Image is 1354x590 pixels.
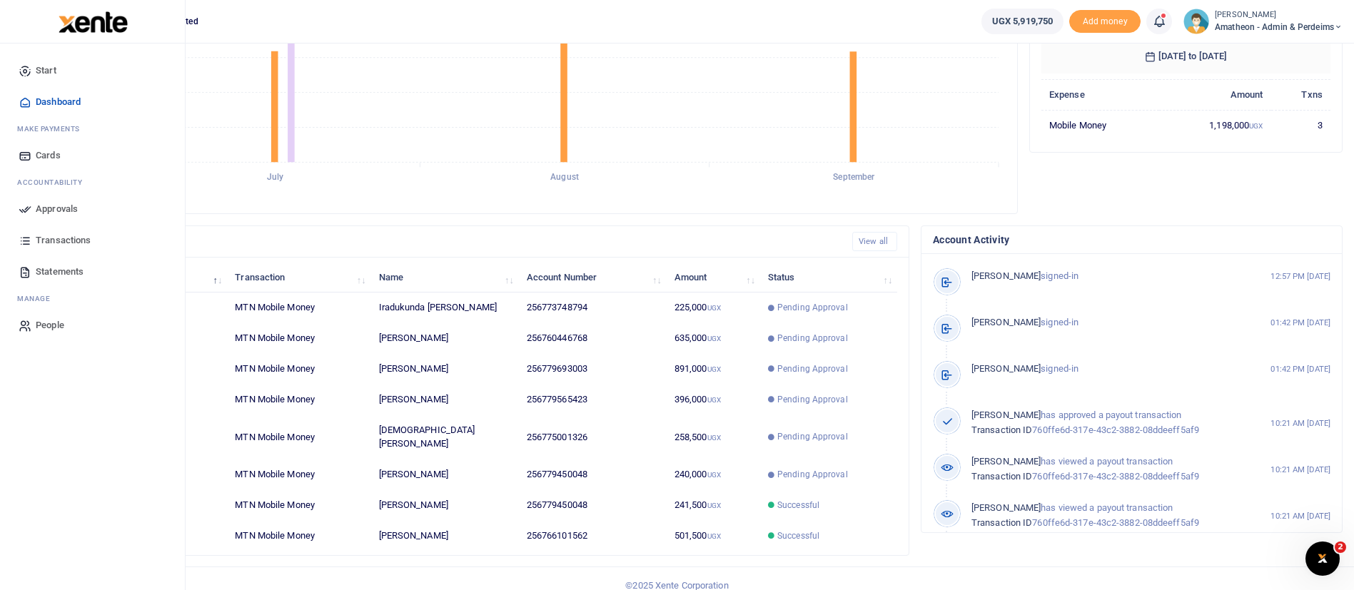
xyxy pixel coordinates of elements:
span: [PERSON_NAME] [971,456,1041,467]
a: profile-user [PERSON_NAME] Amatheon - Admin & Perdeims [1183,9,1343,34]
span: [PERSON_NAME] [971,317,1041,327]
span: Transaction ID [971,517,1032,528]
td: [DEMOGRAPHIC_DATA][PERSON_NAME] [370,415,518,459]
span: [PERSON_NAME] [971,410,1041,420]
a: UGX 5,919,750 [981,9,1064,34]
span: ake Payments [24,123,80,134]
span: [PERSON_NAME] [971,270,1041,281]
tspan: July [267,173,283,183]
span: [PERSON_NAME] [971,363,1041,374]
small: UGX [707,471,721,479]
li: Ac [11,171,173,193]
a: Dashboard [11,86,173,118]
span: anage [24,293,51,304]
td: MTN Mobile Money [227,490,370,521]
small: UGX [707,365,721,373]
span: Start [36,63,56,78]
span: Add money [1069,10,1141,34]
a: Cards [11,140,173,171]
td: 635,000 [667,323,760,354]
span: 2 [1335,541,1346,553]
th: Name: activate to sort column ascending [370,262,518,293]
a: View all [852,232,897,251]
td: [PERSON_NAME] [370,354,518,385]
img: logo-large [59,11,128,33]
li: M [11,288,173,310]
a: People [11,310,173,341]
td: 256779450048 [519,490,667,521]
th: Status: activate to sort column ascending [760,262,897,293]
td: [PERSON_NAME] [370,323,518,354]
small: 10:21 AM [DATE] [1270,417,1330,429]
a: Add money [1069,15,1141,26]
td: MTN Mobile Money [227,293,370,323]
p: has viewed a payout transaction 760ffe6d-317e-43c2-3882-08ddeeff5af9 [971,501,1241,531]
small: 01:42 PM [DATE] [1270,317,1330,329]
td: Iradukunda [PERSON_NAME] [370,293,518,323]
td: [PERSON_NAME] [370,459,518,490]
td: [PERSON_NAME] [370,490,518,521]
h4: Recent Transactions [66,234,841,250]
tspan: September [833,173,875,183]
p: has approved a payout transaction 760ffe6d-317e-43c2-3882-08ddeeff5af9 [971,408,1241,438]
th: Amount: activate to sort column ascending [667,262,760,293]
p: signed-in [971,315,1241,330]
td: 891,000 [667,354,760,385]
th: Txns [1271,79,1330,110]
small: UGX [707,335,721,342]
h4: Account Activity [933,232,1330,248]
th: Amount [1159,79,1271,110]
td: Mobile Money [1041,110,1159,140]
small: 10:21 AM [DATE] [1270,464,1330,476]
span: Statements [36,265,84,279]
p: has viewed a payout transaction 760ffe6d-317e-43c2-3882-08ddeeff5af9 [971,454,1241,484]
a: logo-small logo-large logo-large [57,16,128,26]
td: 256766101562 [519,521,667,551]
span: Transaction ID [971,424,1032,435]
td: 256779450048 [519,459,667,490]
td: MTN Mobile Money [227,385,370,415]
span: Successful [777,499,819,512]
span: Successful [777,529,819,542]
span: Transactions [36,233,91,248]
p: signed-in [971,362,1241,377]
td: 3 [1271,110,1330,140]
h6: [DATE] to [DATE] [1041,39,1330,73]
span: Pending Approval [777,468,848,481]
small: 01:42 PM [DATE] [1270,363,1330,375]
li: M [11,118,173,140]
span: Pending Approval [777,362,848,375]
span: Pending Approval [777,393,848,406]
span: Pending Approval [777,430,848,443]
span: Dashboard [36,95,81,109]
th: Transaction: activate to sort column ascending [227,262,370,293]
small: UGX [707,502,721,509]
small: UGX [1249,122,1263,130]
small: UGX [707,304,721,312]
td: MTN Mobile Money [227,521,370,551]
td: 241,500 [667,490,760,521]
li: Wallet ballance [976,9,1069,34]
small: [PERSON_NAME] [1215,9,1343,21]
iframe: Intercom live chat [1305,541,1340,576]
span: Pending Approval [777,301,848,314]
span: countability [28,177,82,188]
small: UGX [707,434,721,442]
span: [PERSON_NAME] [971,502,1041,513]
a: Transactions [11,225,173,256]
span: Transaction ID [971,471,1032,482]
img: profile-user [1183,9,1209,34]
td: 501,500 [667,521,760,551]
a: Statements [11,256,173,288]
span: Amatheon - Admin & Perdeims [1215,21,1343,34]
td: 256773748794 [519,293,667,323]
li: Toup your wallet [1069,10,1141,34]
small: UGX [707,396,721,404]
tspan: August [550,173,579,183]
small: 10:21 AM [DATE] [1270,510,1330,522]
th: Expense [1041,79,1159,110]
td: [PERSON_NAME] [370,385,518,415]
td: [PERSON_NAME] [370,521,518,551]
small: 12:57 PM [DATE] [1270,270,1330,283]
span: UGX 5,919,750 [992,14,1053,29]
